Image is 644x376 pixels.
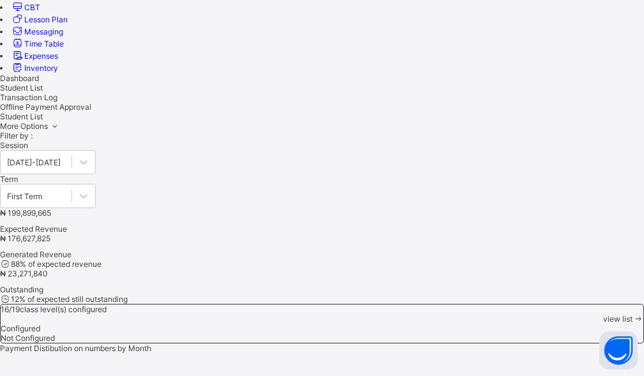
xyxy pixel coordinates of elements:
a: Time Table [11,39,64,49]
span: Lesson Plan [24,15,68,24]
span: Month [128,343,151,353]
span: / 19 class level(s) configured [9,305,107,314]
a: Inventory [11,63,58,73]
div: First Term [7,191,42,200]
a: Messaging [11,27,63,36]
button: Open asap [599,331,638,370]
a: CBT [11,3,40,12]
span: Not Configured [1,333,55,343]
span: Configured [1,324,40,333]
a: Lesson Plan [11,15,68,24]
span: Inventory [24,63,58,73]
span: view list [603,314,633,324]
div: [DATE]-[DATE] [7,157,61,167]
span: CBT [24,3,40,12]
a: Expenses [11,51,58,61]
span: Messaging [24,27,63,36]
span: Expenses [24,51,58,61]
span: 16 [1,305,9,314]
span: Time Table [24,39,64,49]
